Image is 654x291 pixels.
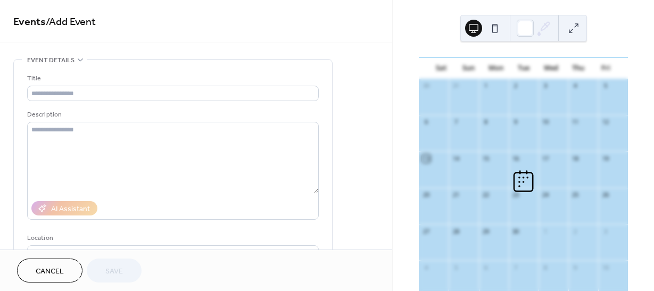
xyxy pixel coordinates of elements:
div: 21 [452,191,460,199]
div: 7 [512,263,520,271]
div: 13 [422,154,430,162]
div: 8 [542,263,550,271]
div: Sat [427,57,455,79]
div: 5 [601,82,609,90]
div: Sun [455,57,483,79]
div: 26 [601,191,609,199]
div: 3 [601,227,609,235]
div: 7 [452,118,460,126]
div: 15 [482,154,490,162]
div: 14 [452,154,460,162]
div: 23 [512,191,520,199]
div: 1 [482,82,490,90]
button: Cancel [17,259,82,282]
div: 20 [422,191,430,199]
div: 6 [422,118,430,126]
div: 1 [542,227,550,235]
div: 22 [482,191,490,199]
div: 4 [422,263,430,271]
div: Title [27,73,317,84]
div: 11 [572,118,580,126]
div: 25 [572,191,580,199]
div: Wed [537,57,565,79]
div: 28 [452,227,460,235]
div: 2 [572,227,580,235]
div: 16 [512,154,520,162]
div: 17 [542,154,550,162]
div: 8 [482,118,490,126]
div: Fri [592,57,619,79]
span: / Add Event [46,12,96,32]
div: 9 [572,263,580,271]
div: 9 [512,118,520,126]
div: 6 [482,263,490,271]
div: 12 [601,118,609,126]
div: 10 [601,263,609,271]
div: 27 [422,227,430,235]
div: 29 [482,227,490,235]
a: Events [13,12,46,32]
div: Tue [510,57,537,79]
div: 10 [542,118,550,126]
div: 31 [452,82,460,90]
div: Mon [482,57,510,79]
div: 3 [542,82,550,90]
div: Thu [565,57,592,79]
span: Event details [27,55,74,66]
span: Cancel [36,266,64,277]
div: 24 [542,191,550,199]
div: 5 [452,263,460,271]
div: 4 [572,82,580,90]
div: 30 [422,82,430,90]
div: 19 [601,154,609,162]
div: 18 [572,154,580,162]
div: Location [27,232,317,244]
div: 30 [512,227,520,235]
div: 2 [512,82,520,90]
div: Description [27,109,317,120]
